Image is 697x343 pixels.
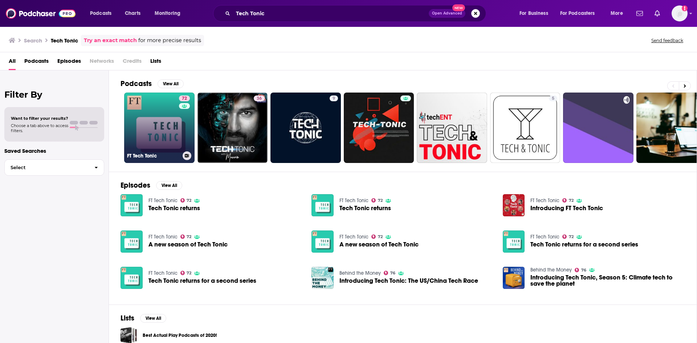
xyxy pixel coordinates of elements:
[311,267,334,289] img: Introducing Tech Tonic: The US/China Tech Race
[148,205,200,211] a: Tech Tonic returns
[633,7,646,20] a: Show notifications dropdown
[121,230,143,253] img: A new season of Tech Tonic
[138,36,201,45] span: for more precise results
[562,198,574,203] a: 72
[652,7,663,20] a: Show notifications dropdown
[606,8,632,19] button: open menu
[140,314,166,323] button: View All
[51,37,78,44] h3: Tech Tonic
[611,8,623,19] span: More
[24,37,42,44] h3: Search
[148,278,256,284] a: Tech Tonic returns for a second series
[24,55,49,70] span: Podcasts
[148,241,228,248] a: A new season of Tech Tonic
[569,235,574,238] span: 72
[254,95,265,101] a: 36
[581,269,586,272] span: 76
[11,116,68,121] span: Want to filter your results?
[143,331,217,339] a: Best Actual Play Podcasts of 2020!
[187,271,191,275] span: 72
[371,234,383,239] a: 72
[549,95,557,101] a: 5
[124,93,195,163] a: 72FT Tech Tonic
[390,271,395,275] span: 76
[121,79,152,88] h2: Podcasts
[4,89,104,100] h2: Filter By
[530,267,572,273] a: Behind the Money
[519,8,548,19] span: For Business
[371,198,383,203] a: 72
[530,205,603,211] a: Introducing FT Tech Tonic
[4,147,104,154] p: Saved Searches
[330,95,338,101] a: 9
[378,199,383,202] span: 72
[125,8,140,19] span: Charts
[121,267,143,289] a: Tech Tonic returns for a second series
[121,181,150,190] h2: Episodes
[148,270,178,276] a: FT Tech Tonic
[4,159,104,176] button: Select
[85,8,121,19] button: open menu
[180,234,192,239] a: 72
[530,197,559,204] a: FT Tech Tonic
[150,55,161,70] a: Lists
[503,194,525,216] a: Introducing FT Tech Tonic
[90,55,114,70] span: Networks
[127,153,180,159] h3: FT Tech Tonic
[179,95,190,101] a: 72
[339,241,419,248] span: A new season of Tech Tonic
[158,79,184,88] button: View All
[84,36,137,45] a: Try an exact match
[220,5,493,22] div: Search podcasts, credits, & more...
[197,93,268,163] a: 36
[57,55,81,70] span: Episodes
[490,93,561,163] a: 5
[187,199,191,202] span: 72
[311,230,334,253] img: A new season of Tech Tonic
[503,230,525,253] img: Tech Tonic returns for a second series
[9,55,16,70] a: All
[257,95,262,102] span: 36
[672,5,688,21] img: User Profile
[514,8,557,19] button: open menu
[123,55,142,70] span: Credits
[429,9,465,18] button: Open AdvancedNew
[575,268,586,272] a: 76
[682,5,688,11] svg: Add a profile image
[120,8,145,19] a: Charts
[562,234,574,239] a: 72
[187,235,191,238] span: 72
[339,234,368,240] a: FT Tech Tonic
[311,194,334,216] img: Tech Tonic returns
[121,194,143,216] img: Tech Tonic returns
[180,271,192,275] a: 72
[121,314,134,323] h2: Lists
[555,8,606,19] button: open menu
[339,205,391,211] a: Tech Tonic returns
[270,93,341,163] a: 9
[530,241,638,248] a: Tech Tonic returns for a second series
[452,4,465,11] span: New
[180,198,192,203] a: 72
[182,95,187,102] span: 72
[339,278,478,284] span: Introducing Tech Tonic: The US/China Tech Race
[233,8,429,19] input: Search podcasts, credits, & more...
[530,274,685,287] a: Introducing Tech Tonic, Season 5: Climate tech to save the planet
[150,8,190,19] button: open menu
[432,12,462,15] span: Open Advanced
[503,267,525,289] img: Introducing Tech Tonic, Season 5: Climate tech to save the planet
